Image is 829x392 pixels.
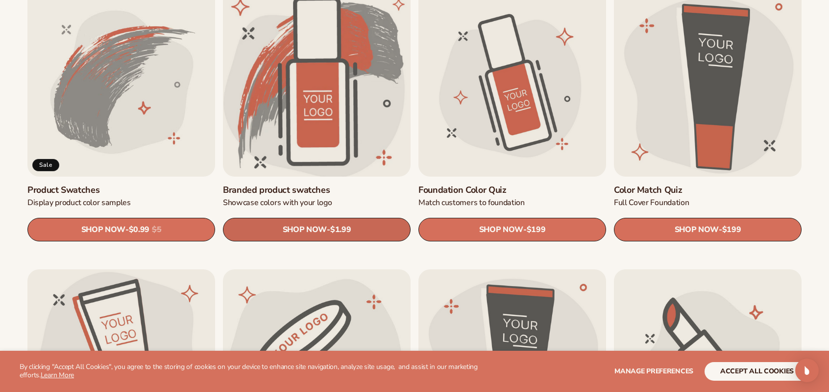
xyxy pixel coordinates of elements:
a: Learn More [41,370,74,380]
a: SHOP NOW- $199 [418,218,606,242]
span: SHOP NOW [675,225,719,235]
button: Manage preferences [614,362,693,381]
span: SHOP NOW [479,225,523,235]
a: Foundation Color Quiz [418,184,606,196]
span: $0.99 [129,226,149,235]
span: $1.99 [330,226,351,235]
div: Open Intercom Messenger [795,359,819,382]
span: $199 [722,226,741,235]
button: accept all cookies [705,362,809,381]
span: SHOP NOW [81,225,125,235]
p: By clicking "Accept All Cookies", you agree to the storing of cookies on your device to enhance s... [20,363,486,380]
span: $199 [527,226,546,235]
span: Manage preferences [614,366,693,376]
a: Color Match Quiz [614,184,802,196]
a: SHOP NOW- $199 [614,218,802,242]
a: Branded product swatches [223,184,411,196]
s: $5 [152,226,161,235]
a: SHOP NOW- $0.99 $5 [27,218,215,242]
a: Product Swatches [27,184,215,196]
a: SHOP NOW- $1.99 [223,218,411,242]
span: SHOP NOW [283,225,327,235]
